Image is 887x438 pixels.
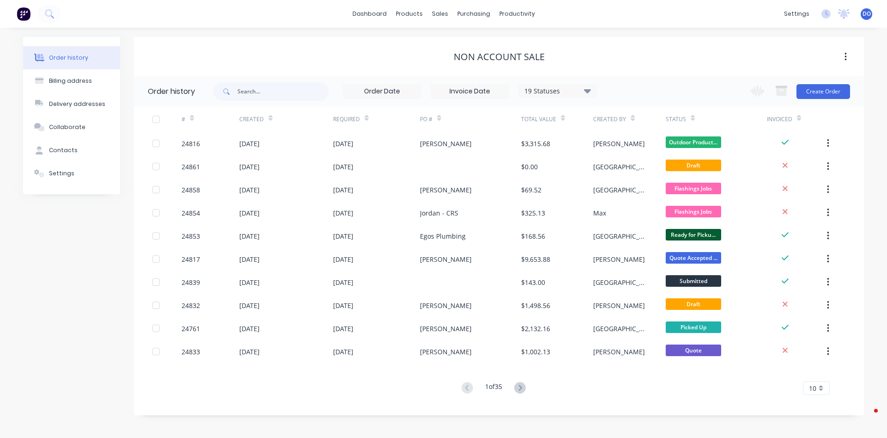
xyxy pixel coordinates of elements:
div: [PERSON_NAME] [420,324,472,333]
input: Invoice Date [431,85,509,99]
div: $168.56 [521,231,545,241]
div: [GEOGRAPHIC_DATA] [593,162,647,172]
div: PO # [420,106,521,132]
div: 1 of 35 [485,382,502,395]
div: Collaborate [49,123,85,131]
div: $1,002.13 [521,347,550,357]
div: Max [593,208,606,218]
div: Delivery addresses [49,100,105,108]
span: Flashings Jobs [666,206,721,217]
div: Contacts [49,146,78,154]
div: [DATE] [333,301,353,310]
div: Order history [148,86,195,97]
div: $3,315.68 [521,139,550,148]
div: [DATE] [333,162,353,172]
div: sales [427,7,453,21]
div: [DATE] [333,185,353,195]
div: 24832 [182,301,200,310]
div: Required [333,106,420,132]
div: [DATE] [333,278,353,287]
div: [DATE] [239,208,260,218]
button: Collaborate [23,116,120,139]
div: 24853 [182,231,200,241]
div: [DATE] [239,231,260,241]
div: $2,132.16 [521,324,550,333]
a: dashboard [348,7,391,21]
div: purchasing [453,7,495,21]
div: [PERSON_NAME] [593,301,645,310]
div: Status [666,106,767,132]
div: [DATE] [239,278,260,287]
div: [DATE] [333,254,353,264]
span: Ready for Picku... [666,229,721,241]
div: 24817 [182,254,200,264]
button: Billing address [23,69,120,93]
div: $143.00 [521,278,545,287]
button: Settings [23,162,120,185]
div: [DATE] [333,139,353,148]
div: 24833 [182,347,200,357]
div: NON ACCOUNT SALE [454,51,545,62]
span: DO [863,10,871,18]
div: $325.13 [521,208,545,218]
button: Create Order [796,84,850,99]
div: [PERSON_NAME] [420,347,472,357]
div: Egos Plumbing [420,231,466,241]
div: # [182,106,239,132]
div: 24816 [182,139,200,148]
span: Draft [666,160,721,171]
div: $9,653.88 [521,254,550,264]
div: Billing address [49,77,92,85]
div: Jordan - CRS [420,208,458,218]
div: [PERSON_NAME] [420,254,472,264]
div: Invoiced [767,106,825,132]
span: Quote Accepted ... [666,252,721,264]
div: 24858 [182,185,200,195]
div: Created By [593,106,665,132]
div: # [182,115,185,123]
div: [GEOGRAPHIC_DATA] [593,324,647,333]
div: [DATE] [239,347,260,357]
div: [GEOGRAPHIC_DATA] [593,185,647,195]
div: 24839 [182,278,200,287]
div: [DATE] [239,324,260,333]
div: 24861 [182,162,200,172]
span: Flashings Jobs [666,183,721,194]
div: $0.00 [521,162,538,172]
div: [DATE] [239,185,260,195]
div: [DATE] [239,254,260,264]
span: Quote [666,345,721,356]
div: [PERSON_NAME] [420,301,472,310]
div: Order history [49,54,88,62]
span: Submitted [666,275,721,287]
button: Contacts [23,139,120,162]
div: Created By [593,115,626,123]
iframe: Intercom live chat [856,407,878,429]
div: PO # [420,115,432,123]
div: [PERSON_NAME] [593,254,645,264]
div: productivity [495,7,540,21]
div: [DATE] [333,347,353,357]
div: [DATE] [239,162,260,172]
button: Delivery addresses [23,93,120,116]
div: $69.52 [521,185,541,195]
div: [DATE] [333,324,353,333]
input: Order Date [343,85,421,99]
div: [PERSON_NAME] [420,185,472,195]
input: Search... [237,82,329,101]
div: [PERSON_NAME] [593,139,645,148]
div: Required [333,115,360,123]
div: [DATE] [239,139,260,148]
div: Settings [49,169,74,178]
div: [DATE] [333,208,353,218]
span: Outdoor Product... [666,136,721,148]
div: products [391,7,427,21]
div: 24761 [182,324,200,333]
div: 19 Statuses [519,86,596,96]
div: [GEOGRAPHIC_DATA] [593,278,647,287]
div: Total Value [521,115,556,123]
div: [PERSON_NAME] [593,347,645,357]
div: Created [239,115,264,123]
img: Factory [17,7,30,21]
div: [PERSON_NAME] [420,139,472,148]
